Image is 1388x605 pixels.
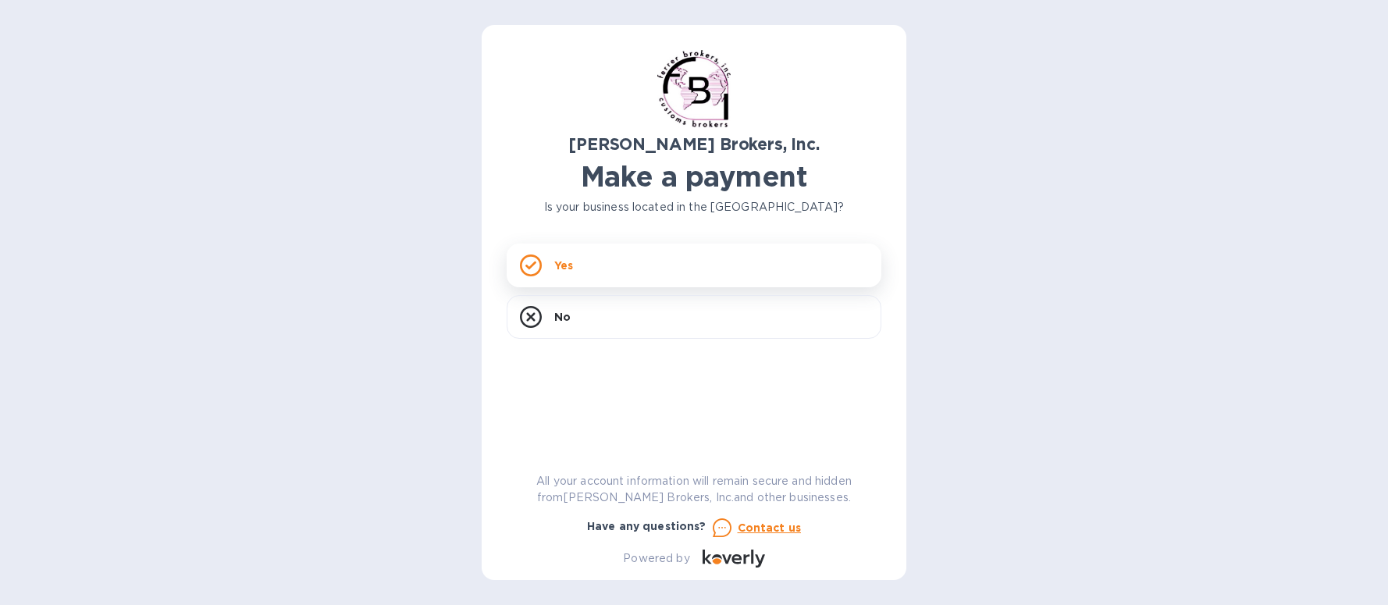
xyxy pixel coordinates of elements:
[738,521,802,534] u: Contact us
[554,258,573,273] p: Yes
[507,199,881,215] p: Is your business located in the [GEOGRAPHIC_DATA]?
[507,160,881,193] h1: Make a payment
[587,520,706,532] b: Have any questions?
[568,134,819,154] b: [PERSON_NAME] Brokers, Inc.
[623,550,689,567] p: Powered by
[507,473,881,506] p: All your account information will remain secure and hidden from [PERSON_NAME] Brokers, Inc. and o...
[554,309,571,325] p: No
